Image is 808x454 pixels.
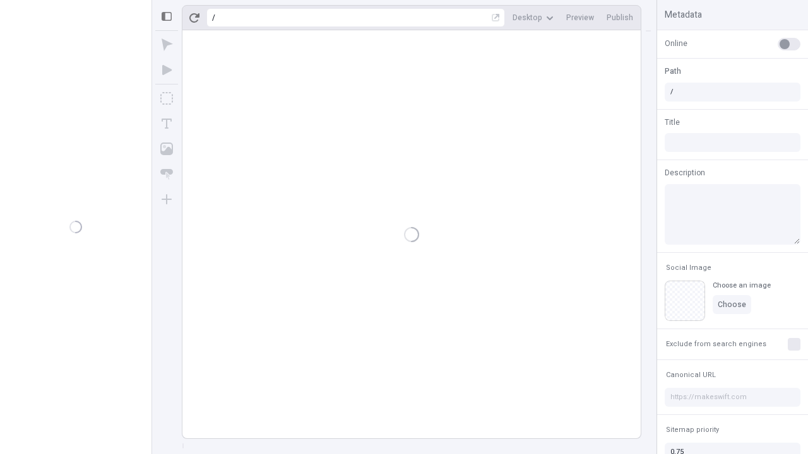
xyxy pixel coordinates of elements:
span: Description [665,167,705,178]
button: Sitemap priority [663,422,722,438]
button: Exclude from search engines [663,337,769,352]
span: Desktop [513,13,542,23]
span: Preview [566,13,594,23]
span: Choose [718,300,746,310]
button: Preview [561,8,599,27]
button: Social Image [663,260,714,276]
button: Choose [713,295,751,314]
span: Publish [607,13,633,23]
input: https://makeswift.com [665,388,800,407]
span: Sitemap priority [666,425,719,434]
span: Canonical URL [666,370,716,380]
button: Canonical URL [663,368,718,383]
span: Exclude from search engines [666,339,766,349]
span: Title [665,117,680,128]
button: Button [155,163,178,185]
button: Text [155,112,178,135]
button: Desktop [508,8,559,27]
button: Image [155,137,178,160]
div: Choose an image [713,281,771,290]
div: / [212,13,215,23]
span: Online [665,38,687,49]
span: Social Image [666,263,711,272]
span: Path [665,66,681,77]
button: Publish [602,8,638,27]
button: Box [155,87,178,110]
